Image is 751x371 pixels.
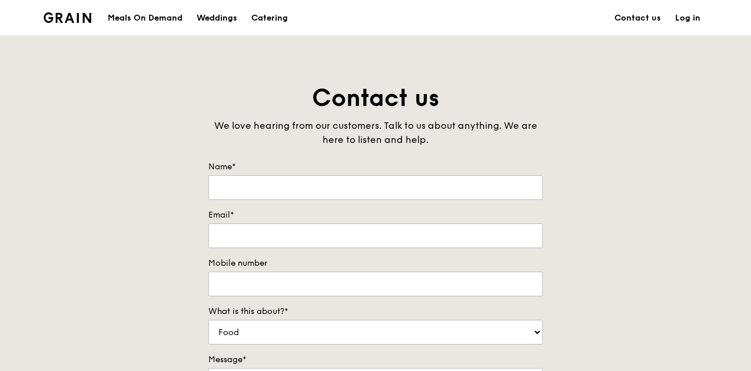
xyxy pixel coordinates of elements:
h1: Contact us [208,82,543,114]
label: What is this about?* [208,306,543,317]
div: Meals On Demand [108,1,182,36]
a: Catering [244,1,295,36]
div: Catering [251,1,288,36]
div: We love hearing from our customers. Talk to us about anything. We are here to listen and help. [208,119,543,147]
img: Grain [44,12,91,23]
label: Email* [208,209,543,221]
label: Mobile number [208,258,543,269]
div: Weddings [197,1,237,36]
a: Log in [668,1,707,36]
a: Contact us [607,1,668,36]
label: Message* [208,354,543,366]
label: Name* [208,161,543,173]
a: Weddings [190,1,244,36]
